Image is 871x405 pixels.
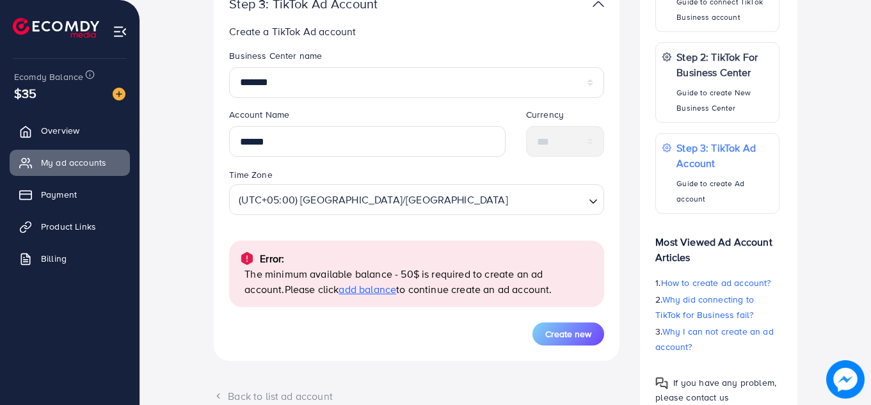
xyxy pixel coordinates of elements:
span: Why did connecting to TikTok for Business fail? [655,292,754,321]
img: image [826,360,865,399]
img: menu [113,24,127,39]
span: Create new [545,328,591,340]
a: Product Links [10,214,130,239]
span: Product Links [41,220,96,233]
label: Time Zone [229,168,272,181]
p: 2. [655,291,779,322]
a: Overview [10,118,130,143]
p: Step 3: TikTok Ad Account [676,139,772,170]
div: Back to list ad account [214,389,619,404]
img: alert [239,251,255,266]
a: My ad accounts [10,150,130,175]
div: Search for option [229,184,604,215]
span: How to create ad account? [661,276,771,289]
span: add balance [339,282,396,296]
button: Create new [532,322,604,345]
span: Please click to continue create an ad account. [285,282,552,296]
img: image [113,88,125,100]
img: Popup guide [655,377,668,390]
span: (UTC+05:00) [GEOGRAPHIC_DATA]/[GEOGRAPHIC_DATA] [236,188,511,211]
p: The minimum available balance - 50$ is required to create an ad account. [244,266,594,297]
span: Why I can not create an ad account? [655,324,774,353]
p: Create a TikTok Ad account [229,24,604,39]
legend: Currency [526,108,605,126]
p: Guide to create Ad account [676,175,772,206]
p: Most Viewed Ad Account Articles [655,223,779,264]
img: logo [13,18,99,38]
span: Billing [41,252,67,265]
p: 3. [655,323,779,354]
span: Payment [41,188,77,201]
legend: Account Name [229,108,506,126]
a: Payment [10,182,130,207]
input: Search for option [512,187,584,211]
p: 1. [655,274,779,290]
span: $35 [14,84,36,102]
span: My ad accounts [41,156,106,169]
span: Overview [41,124,79,137]
a: Billing [10,246,130,271]
legend: Business Center name [229,49,604,67]
p: Error: [260,251,284,266]
span: Ecomdy Balance [14,70,83,83]
p: Step 2: TikTok For Business Center [676,49,772,79]
p: Guide to create New Business Center [676,84,772,115]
